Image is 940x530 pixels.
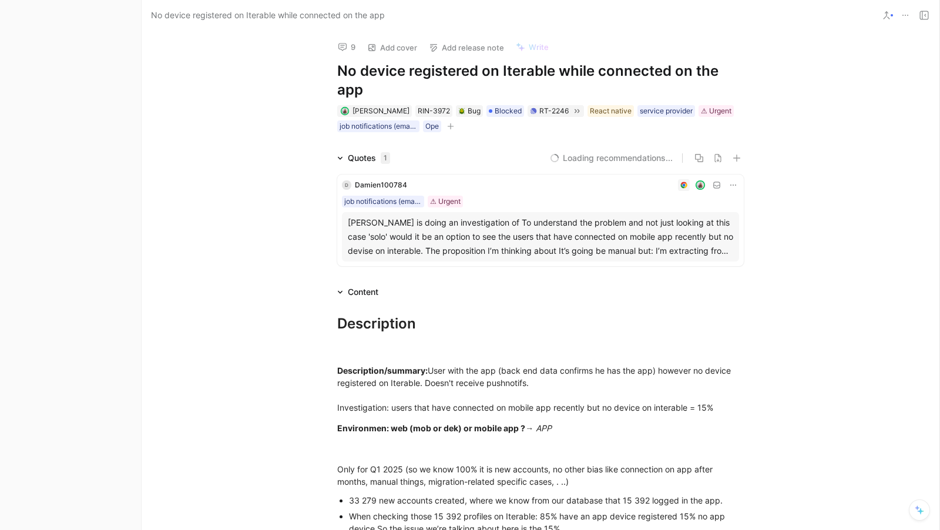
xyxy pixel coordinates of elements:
[344,196,422,207] div: job notifications (email, push notif)
[349,494,744,506] div: 33 279 new accounts created, where we know from our database that 15 392 logged in the app.
[333,285,383,299] div: Content
[362,39,422,56] button: Add cover
[381,152,390,164] div: 1
[348,216,733,258] div: [PERSON_NAME] is doing an investigation of To understand the problem and not just looking at this...
[701,105,731,117] div: ⚠ Urgent
[550,151,673,165] button: Loading recommendations...
[333,39,361,55] button: 9
[418,105,450,117] div: RIN-3972
[430,196,461,207] div: ⚠ Urgent
[697,182,704,189] img: avatar
[348,285,378,299] div: Content
[337,364,744,414] div: User with the app (back end data confirms he has the app) however no device registered on Iterabl...
[640,105,693,117] div: service provider
[425,120,439,132] div: Ope
[340,120,417,132] div: job notifications (email, push notif)
[529,42,549,52] span: Write
[486,105,524,117] div: Blocked
[342,180,351,190] div: D
[590,105,632,117] div: React native
[337,313,744,334] div: Description
[341,108,348,115] img: avatar
[456,105,483,117] div: 🪲Bug
[539,105,569,117] div: RT-2246
[151,8,385,22] span: No device registered on Iterable while connected on the app
[337,62,744,99] h1: No device registered on Iterable while connected on the app
[333,151,395,165] div: Quotes1
[495,105,522,117] span: Blocked
[348,151,390,165] div: Quotes
[458,105,481,117] div: Bug
[458,108,465,115] img: 🪲
[525,423,552,433] em: → APP
[337,423,525,433] strong: Environmen: web (mob or dek) or mobile app ?
[337,463,744,488] div: Only for Q1 2025 (so we know 100% it is new accounts, no other bias like connection on app after ...
[511,39,554,55] button: Write
[337,365,428,375] strong: Description/summary:
[424,39,509,56] button: Add release note
[355,180,407,189] span: Damien100784
[352,106,409,115] span: [PERSON_NAME]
